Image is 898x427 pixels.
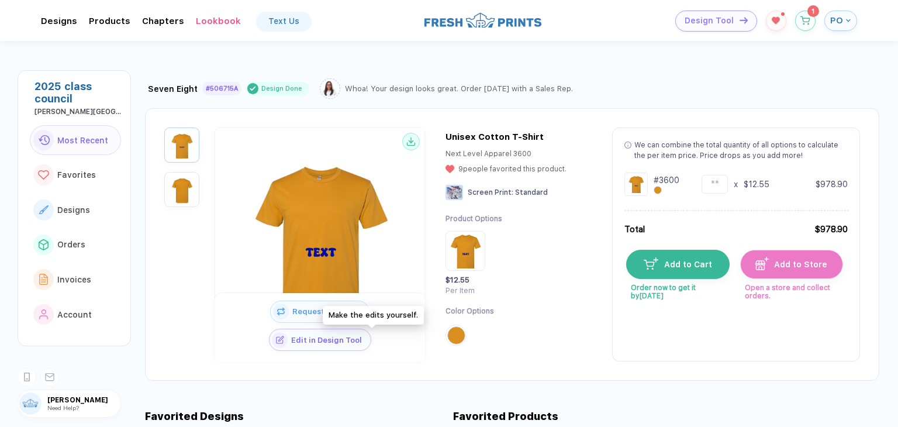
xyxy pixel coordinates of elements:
[30,125,121,156] button: link to iconMost Recent
[289,307,369,316] span: Request Changes
[445,307,502,316] div: Color Options
[148,84,198,94] div: Seven Eight
[744,178,769,190] div: $12.55
[781,12,785,16] sup: 1
[830,15,843,26] span: PO
[734,178,738,190] div: x
[807,5,819,17] sup: 1
[445,287,485,295] div: Per Item
[268,16,299,26] div: Text Us
[167,175,196,204] img: d25b10e0-4211-4c79-a850-4f2db636fd58_nt_back_1755526541067.jpg
[30,160,121,190] button: link to iconFavorites
[740,279,842,300] span: Open a store and collect orders.
[322,80,339,97] img: Sophie.png
[57,136,108,145] span: Most Recent
[755,257,769,270] img: icon
[654,174,679,186] div: # 3600
[634,140,848,161] div: We can combine the total quantity of all options to calculate the per item price. Price drops as ...
[644,257,658,269] img: icon
[740,17,748,23] img: icon
[39,205,49,214] img: link to icon
[39,309,49,320] img: link to icon
[30,195,121,225] button: link to iconDesigns
[30,299,121,330] button: link to iconAccount
[57,310,92,319] span: Account
[57,205,90,215] span: Designs
[675,11,757,32] button: Design Toolicon
[288,336,371,345] span: Edit in Design Tool
[270,301,369,323] button: iconRequest Changes
[626,250,730,279] button: iconAdd to Cart
[273,304,289,319] img: icon
[145,410,244,422] div: Favorited Designs
[89,16,130,26] div: ProductsToggle dropdown menu
[626,279,728,300] span: Order now to get it by [DATE]
[272,332,288,348] img: icon
[47,404,79,411] span: Need Help?
[226,145,413,332] img: d25b10e0-4211-4c79-a850-4f2db636fd58_nt_front_1755526541065.jpg
[814,223,848,236] div: $978.90
[445,150,531,158] span: Next Level Apparel 3600
[345,84,573,93] div: Whoa! Your design looks great. Order [DATE] with a Sales Rep.
[624,173,648,196] img: Design Group Summary Cell
[458,165,567,173] span: 9 people favorited this product.
[685,16,734,26] span: Design Tool
[468,188,513,197] span: Screen Print :
[57,275,91,284] span: Invoices
[38,170,49,180] img: link to icon
[261,84,302,93] div: Design Done
[34,108,121,116] div: Adams State University
[19,392,42,415] img: user profile
[624,223,645,236] div: Total
[769,260,828,269] span: Add to Store
[515,188,548,197] span: Standard
[34,80,121,105] div: 2025 class council
[824,11,857,31] button: PO
[658,260,712,269] span: Add to Cart
[269,329,371,351] button: iconEdit in Design Tool
[740,250,844,279] button: iconAdd to Store
[41,16,77,26] div: DesignsToggle dropdown menu
[445,131,544,143] div: Unisex Cotton T-Shirt
[142,16,184,26] div: ChaptersToggle dropdown menu chapters
[57,170,96,180] span: Favorites
[323,306,424,325] div: Make the edits yourself.
[57,240,85,249] span: Orders
[47,396,120,404] span: [PERSON_NAME]
[39,274,49,285] img: link to icon
[448,233,483,268] img: Product Option
[30,230,121,260] button: link to iconOrders
[453,410,558,422] div: Favorited Products
[30,264,121,295] button: link to iconInvoices
[424,11,541,29] img: logo
[167,130,196,160] img: d25b10e0-4211-4c79-a850-4f2db636fd58_nt_front_1755526541065.jpg
[257,12,311,30] a: Text Us
[196,16,241,26] div: LookbookToggle dropdown menu chapters
[816,178,848,190] div: $978.90
[445,185,463,200] img: Screen Print
[196,16,241,26] div: Lookbook
[38,135,50,145] img: link to icon
[445,276,469,284] span: $12.55
[811,8,814,15] span: 1
[206,85,238,92] div: #506715A
[445,214,502,224] div: Product Options
[39,239,49,250] img: link to icon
